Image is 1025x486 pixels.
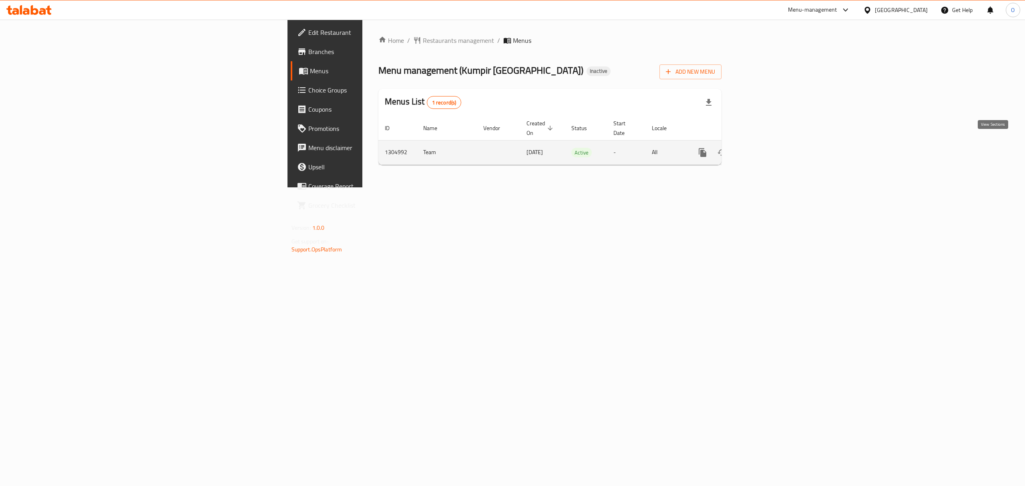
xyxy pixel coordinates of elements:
[291,223,311,233] span: Version:
[312,223,325,233] span: 1.0.0
[513,36,531,45] span: Menus
[571,148,592,157] span: Active
[291,236,328,247] span: Get support on:
[308,47,452,56] span: Branches
[659,64,722,79] button: Add New Menu
[427,96,462,109] div: Total records count
[308,201,452,210] span: Grocery Checklist
[1011,6,1015,14] span: O
[291,61,459,80] a: Menus
[699,93,718,112] div: Export file
[308,143,452,153] span: Menu disclaimer
[788,5,837,15] div: Menu-management
[427,99,461,106] span: 1 record(s)
[291,196,459,215] a: Grocery Checklist
[291,42,459,61] a: Branches
[291,138,459,157] a: Menu disclaimer
[291,244,342,255] a: Support.OpsPlatform
[291,177,459,196] a: Coverage Report
[308,85,452,95] span: Choice Groups
[687,116,776,141] th: Actions
[308,181,452,191] span: Coverage Report
[308,124,452,133] span: Promotions
[291,157,459,177] a: Upsell
[385,96,461,109] h2: Menus List
[693,143,712,162] button: more
[587,66,611,76] div: Inactive
[308,104,452,114] span: Coupons
[483,123,510,133] span: Vendor
[645,140,687,165] td: All
[291,119,459,138] a: Promotions
[587,68,611,74] span: Inactive
[385,123,400,133] span: ID
[423,123,448,133] span: Name
[666,67,715,77] span: Add New Menu
[308,162,452,172] span: Upsell
[607,140,645,165] td: -
[310,66,452,76] span: Menus
[378,116,776,165] table: enhanced table
[308,28,452,37] span: Edit Restaurant
[613,118,636,138] span: Start Date
[571,123,597,133] span: Status
[527,118,555,138] span: Created On
[291,100,459,119] a: Coupons
[652,123,677,133] span: Locale
[378,61,583,79] span: Menu management ( Kumpir [GEOGRAPHIC_DATA] )
[712,143,732,162] button: Change Status
[497,36,500,45] li: /
[378,36,722,45] nav: breadcrumb
[291,80,459,100] a: Choice Groups
[291,23,459,42] a: Edit Restaurant
[875,6,928,14] div: [GEOGRAPHIC_DATA]
[527,147,543,157] span: [DATE]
